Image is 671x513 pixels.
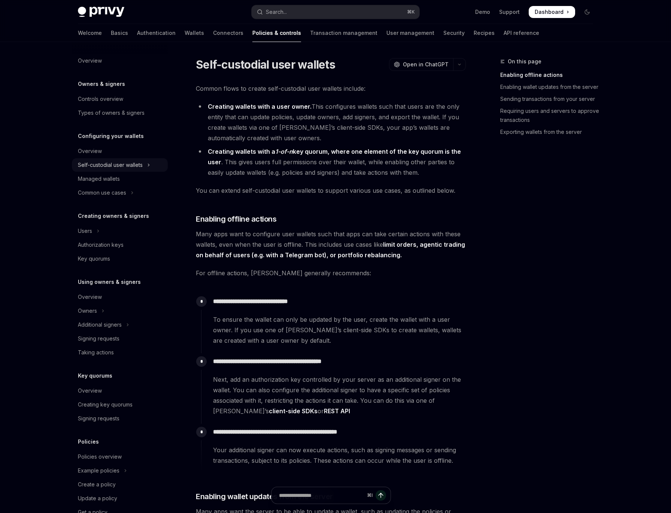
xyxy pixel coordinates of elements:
[499,8,520,16] a: Support
[185,24,204,42] a: Wallets
[72,492,168,505] a: Update a policy
[137,24,176,42] a: Authentication
[72,238,168,252] a: Authorization keys
[78,437,99,446] h5: Policies
[196,58,335,71] h1: Self-custodial user wallets
[72,398,168,411] a: Creating key quorums
[78,371,112,380] h5: Key quorums
[78,226,92,235] div: Users
[78,160,143,169] div: Self-custodial user wallets
[529,6,575,18] a: Dashboard
[196,185,466,196] span: You can extend self-custodial user wallets to support various use cases, as outlined below.
[407,9,415,15] span: ⌘ K
[279,487,364,504] input: Ask a question...
[72,54,168,67] a: Overview
[196,101,466,143] li: This configures wallets such that users are the only entity that can update policies, update owne...
[500,126,599,138] a: Exporting wallets from the server
[72,318,168,331] button: Toggle Additional signers section
[78,211,149,220] h5: Creating owners & signers
[72,158,168,172] button: Toggle Self-custodial user wallets section
[72,106,168,120] a: Types of owners & signers
[581,6,593,18] button: Toggle dark mode
[252,24,301,42] a: Policies & controls
[78,292,102,301] div: Overview
[72,144,168,158] a: Overview
[78,147,102,156] div: Overview
[72,186,168,199] button: Toggle Common use cases section
[78,7,124,17] img: dark logo
[78,334,119,343] div: Signing requests
[72,384,168,397] a: Overview
[535,8,564,16] span: Dashboard
[78,306,97,315] div: Owners
[78,466,119,475] div: Example policies
[389,58,453,71] button: Open in ChatGPT
[78,94,123,103] div: Controls overview
[196,146,466,178] li: . This gives users full permissions over their wallet, while enabling other parties to easily upd...
[78,400,133,409] div: Creating key quorums
[208,103,312,110] strong: Creating wallets with a user owner.
[78,348,114,357] div: Taking actions
[111,24,128,42] a: Basics
[78,188,126,197] div: Common use cases
[72,252,168,265] a: Key quorums
[196,229,466,260] span: Many apps want to configure user wallets such that apps can take certain actions with these walle...
[508,57,541,66] span: On this page
[78,494,117,503] div: Update a policy
[78,386,102,395] div: Overview
[78,277,141,286] h5: Using owners & signers
[78,480,116,489] div: Create a policy
[72,412,168,425] a: Signing requests
[72,332,168,345] a: Signing requests
[500,69,599,81] a: Enabling offline actions
[78,320,122,329] div: Additional signers
[72,172,168,186] a: Managed wallets
[376,490,386,501] button: Send message
[310,24,377,42] a: Transaction management
[208,148,461,166] strong: Creating wallets with a key quorum, where one element of the key quorum is the user
[78,452,122,461] div: Policies overview
[386,24,434,42] a: User management
[72,290,168,304] a: Overview
[72,450,168,463] a: Policies overview
[269,407,318,415] a: client-side SDKs
[275,148,293,155] em: 1-of-n
[500,105,599,126] a: Requiring users and servers to approve transactions
[78,108,145,117] div: Types of owners & signers
[72,224,168,238] button: Toggle Users section
[403,61,449,68] span: Open in ChatGPT
[72,464,168,477] button: Toggle Example policies section
[324,407,350,415] a: REST API
[500,93,599,105] a: Sending transactions from your server
[474,24,495,42] a: Recipes
[72,92,168,106] a: Controls overview
[78,132,144,141] h5: Configuring your wallets
[78,24,102,42] a: Welcome
[213,24,243,42] a: Connectors
[213,314,465,346] span: To ensure the wallet can only be updated by the user, create the wallet with a user owner. If you...
[78,414,119,423] div: Signing requests
[72,346,168,359] a: Taking actions
[72,304,168,318] button: Toggle Owners section
[78,240,124,249] div: Authorization keys
[475,8,490,16] a: Demo
[266,7,287,16] div: Search...
[78,56,102,65] div: Overview
[500,81,599,93] a: Enabling wallet updates from the server
[443,24,465,42] a: Security
[213,445,465,466] span: Your additional signer can now execute actions, such as signing messages or sending transactions,...
[72,478,168,491] a: Create a policy
[78,254,110,263] div: Key quorums
[213,374,465,416] span: Next, add an authorization key controlled by your server as an additional signer on the wallet. Y...
[196,83,466,94] span: Common flows to create self-custodial user wallets include:
[196,214,276,224] span: Enabling offline actions
[78,174,120,183] div: Managed wallets
[78,79,125,88] h5: Owners & signers
[504,24,539,42] a: API reference
[252,5,419,19] button: Open search
[196,268,466,278] span: For offline actions, [PERSON_NAME] generally recommends:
